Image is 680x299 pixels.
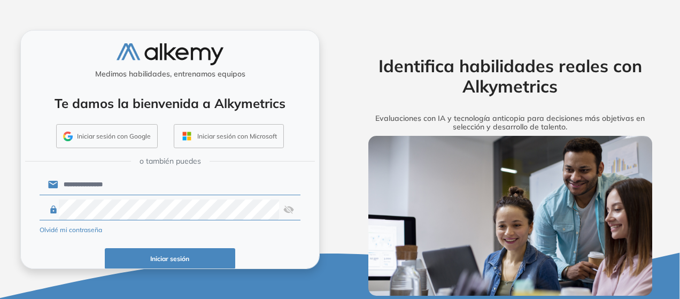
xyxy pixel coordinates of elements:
img: logo-alkemy [117,43,223,65]
button: Iniciar sesión [105,248,235,269]
img: asd [283,200,294,220]
img: OUTLOOK_ICON [181,130,193,142]
h5: Evaluaciones con IA y tecnología anticopia para decisiones más objetivas en selección y desarroll... [352,114,668,132]
h2: Identifica habilidades reales con Alkymetrics [352,56,668,97]
span: o también puedes [140,156,201,167]
img: img-more-info [368,136,652,296]
img: GMAIL_ICON [63,132,73,141]
button: Iniciar sesión con Google [56,124,158,149]
button: Olvidé mi contraseña [40,225,102,235]
h4: Te damos la bienvenida a Alkymetrics [35,96,305,111]
button: Iniciar sesión con Microsoft [174,124,284,149]
h5: Medimos habilidades, entrenamos equipos [25,70,315,79]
